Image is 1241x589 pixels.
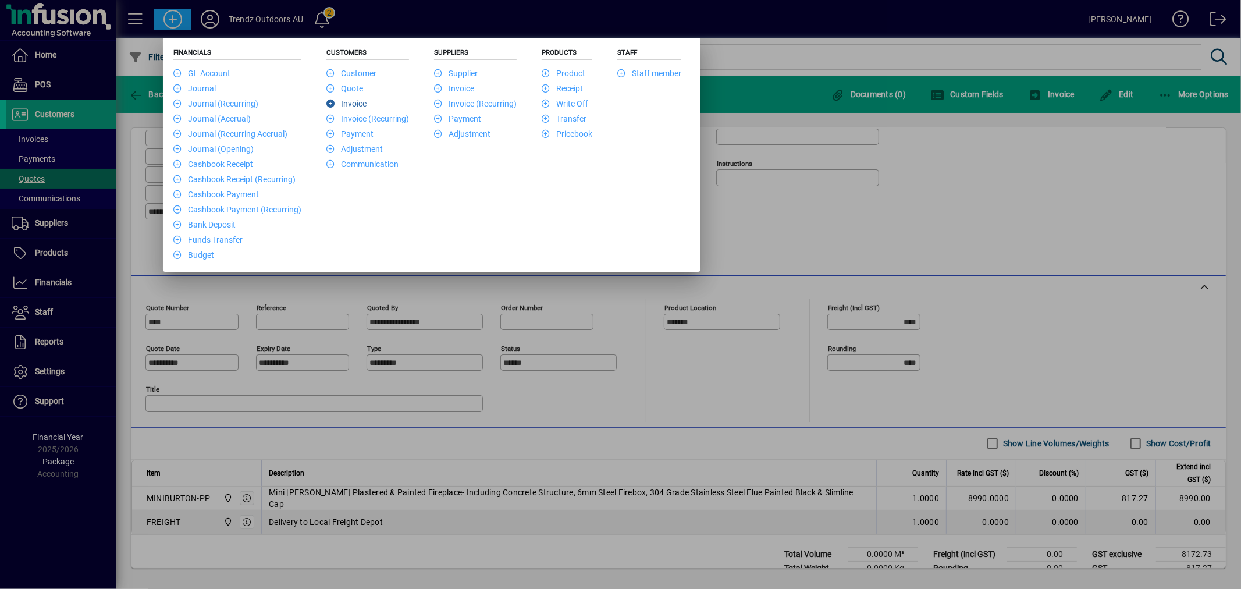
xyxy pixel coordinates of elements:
h5: Customers [326,48,409,60]
a: Write Off [542,99,588,108]
a: Pricebook [542,129,592,139]
a: Journal (Recurring Accrual) [173,129,287,139]
a: Invoice (Recurring) [434,99,517,108]
h5: Staff [617,48,681,60]
a: Product [542,69,585,78]
a: Customer [326,69,376,78]
a: Journal (Accrual) [173,114,251,123]
a: Invoice (Recurring) [326,114,409,123]
a: Cashbook Receipt (Recurring) [173,175,296,184]
a: Invoice [434,84,474,93]
h5: Financials [173,48,301,60]
a: Quote [326,84,363,93]
h5: Products [542,48,592,60]
a: Invoice [326,99,367,108]
a: Payment [326,129,374,139]
a: Payment [434,114,481,123]
a: GL Account [173,69,230,78]
a: Journal [173,84,216,93]
a: Adjustment [434,129,490,139]
a: Cashbook Payment [173,190,259,199]
a: Supplier [434,69,478,78]
a: Funds Transfer [173,235,243,244]
a: Bank Deposit [173,220,236,229]
a: Cashbook Payment (Recurring) [173,205,301,214]
a: Journal (Recurring) [173,99,258,108]
a: Staff member [617,69,681,78]
a: Journal (Opening) [173,144,254,154]
a: Communication [326,159,399,169]
a: Adjustment [326,144,383,154]
a: Transfer [542,114,586,123]
a: Cashbook Receipt [173,159,253,169]
h5: Suppliers [434,48,517,60]
a: Receipt [542,84,583,93]
a: Budget [173,250,214,260]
